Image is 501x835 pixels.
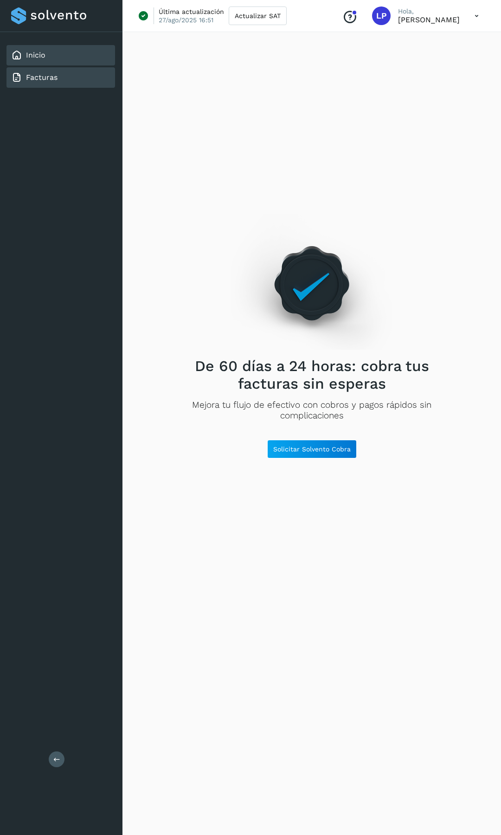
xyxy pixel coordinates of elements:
p: 27/ago/2025 16:51 [159,16,213,24]
button: Actualizar SAT [229,7,287,25]
a: Facturas [26,73,58,82]
h2: De 60 días a 24 horas: cobra tus facturas sin esperas [180,357,444,393]
p: Mejora tu flujo de efectivo con cobros y pagos rápidos sin complicaciones [180,400,444,421]
button: Solicitar Solvento Cobra [267,440,357,458]
p: Luz Pérez [398,15,460,24]
a: Inicio [26,51,45,59]
span: Solicitar Solvento Cobra [273,446,351,452]
p: Última actualización [159,7,224,16]
p: Hola, [398,7,460,15]
img: Empty state image [231,214,392,350]
div: Facturas [6,67,115,88]
span: Actualizar SAT [235,13,281,19]
div: Inicio [6,45,115,65]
